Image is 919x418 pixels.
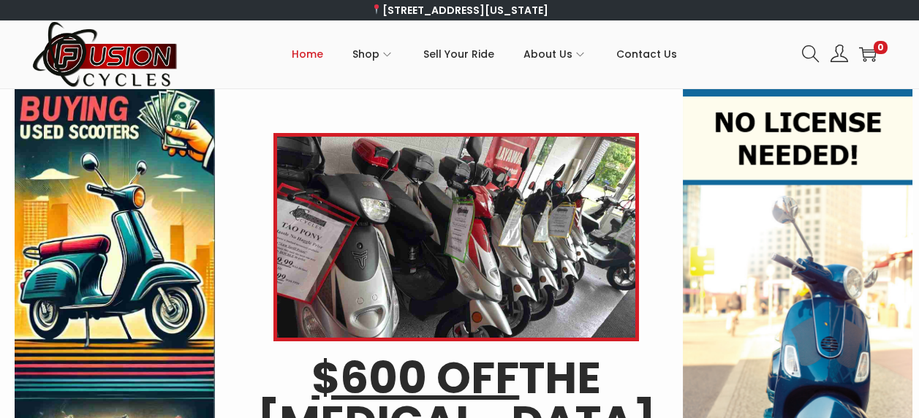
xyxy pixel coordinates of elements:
span: Sell Your Ride [423,36,494,72]
img: Woostify retina logo [32,20,178,88]
a: 0 [859,45,877,63]
u: $600 OFF [311,347,519,408]
a: Sell Your Ride [423,21,494,87]
a: Contact Us [616,21,677,87]
span: Home [292,36,323,72]
span: About Us [523,36,572,72]
a: Shop [352,21,394,87]
nav: Primary navigation [178,21,791,87]
a: Home [292,21,323,87]
span: Contact Us [616,36,677,72]
span: Shop [352,36,379,72]
a: [STREET_ADDRESS][US_STATE] [371,3,548,18]
img: 📍 [371,4,382,15]
a: About Us [523,21,587,87]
